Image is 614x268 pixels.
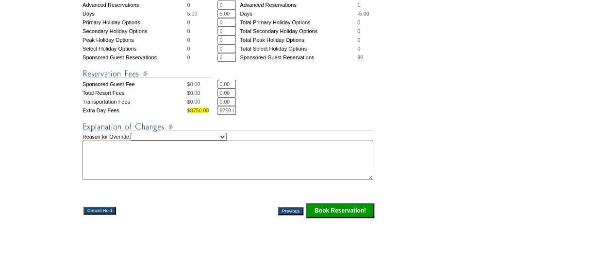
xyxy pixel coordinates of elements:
span: 0 [357,37,360,43]
td: Days [240,9,357,18]
td: Sponsored Guest Reservations [240,53,357,62]
td: Secondary Holiday Options [83,27,187,36]
span: 0.00 [190,99,200,105]
input: Cancel Hold [83,207,116,214]
span: -5.00 [357,11,369,17]
td: Total Primary Holiday Options [240,18,357,27]
td: Sponsored Guest Reservations [83,53,187,62]
span: 0 [187,37,190,43]
td: $ [187,106,217,115]
td: $ [187,80,217,89]
span: 1 [357,2,360,8]
td: Total Peak Holiday Options [240,36,357,44]
span: 0.00 [190,81,200,87]
span: 0 [187,54,190,60]
span: 0 [187,46,190,52]
td: Advanced Reservations [83,0,187,9]
td: Total Select Holiday Options [240,44,357,53]
td: $ [187,97,217,106]
span: 0 [187,2,190,8]
img: Reservation Fees [83,68,211,80]
span: 0 [187,28,190,34]
span: 0 [357,28,360,34]
td: Total Secondary Holiday Options [240,27,357,36]
img: Explanation of Changes [83,121,374,133]
td: Extra Day Fees [83,106,187,115]
input: Click this button to finalize your reservation. [306,203,374,218]
span: 0 [357,46,360,52]
td: Reason for Override: [83,133,375,180]
td: Advanced Reservations [240,0,357,9]
span: 5.00 [187,11,197,17]
td: Peak Holiday Options [83,36,187,44]
td: Days [83,9,187,18]
td: Primary Holiday Options [83,18,187,27]
span: 8750.00 [190,107,209,113]
td: Select Holiday Options [83,44,187,53]
td: Transportation Fees [83,97,187,106]
span: 98 [357,54,363,60]
input: Previous [278,207,303,215]
td: Sponsored Guest Fee [83,80,187,89]
span: 0 [187,19,190,25]
span: 0.00 [190,90,200,96]
span: 0 [357,19,360,25]
td: Total Resort Fees [83,89,187,97]
td: $ [187,89,217,97]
